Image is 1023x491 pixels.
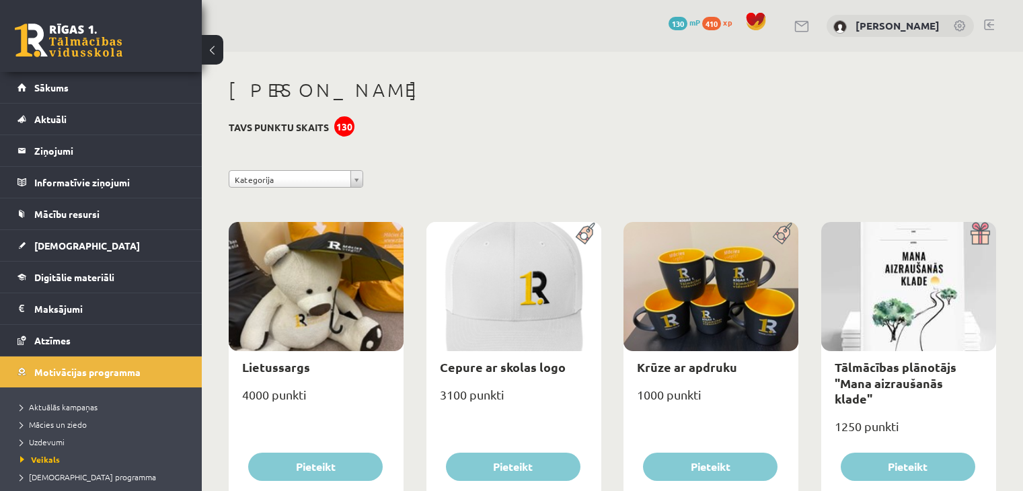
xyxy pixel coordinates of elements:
[669,17,687,30] span: 130
[235,171,345,188] span: Kategorija
[20,453,188,465] a: Veikals
[17,262,185,293] a: Digitālie materiāli
[856,19,940,32] a: [PERSON_NAME]
[17,293,185,324] a: Maksājumi
[34,135,185,166] legend: Ziņojumi
[20,454,60,465] span: Veikals
[17,135,185,166] a: Ziņojumi
[20,437,65,447] span: Uzdevumi
[17,104,185,135] a: Aktuāli
[966,222,996,245] img: Dāvana ar pārsteigumu
[768,222,798,245] img: Populāra prece
[248,453,383,481] button: Pieteikt
[34,271,114,283] span: Digitālie materiāli
[17,72,185,103] a: Sākums
[833,20,847,34] img: Estere Zalcmane
[571,222,601,245] img: Populāra prece
[229,170,363,188] a: Kategorija
[34,334,71,346] span: Atzīmes
[15,24,122,57] a: Rīgas 1. Tālmācības vidusskola
[689,17,700,28] span: mP
[34,293,185,324] legend: Maksājumi
[20,402,98,412] span: Aktuālās kampaņas
[702,17,738,28] a: 410 xp
[643,453,778,481] button: Pieteikt
[34,208,100,220] span: Mācību resursi
[20,436,188,448] a: Uzdevumi
[723,17,732,28] span: xp
[34,81,69,93] span: Sākums
[821,415,996,449] div: 1250 punkti
[20,471,156,482] span: [DEMOGRAPHIC_DATA] programma
[229,383,404,417] div: 4000 punkti
[242,359,310,375] a: Lietussargs
[334,116,354,137] div: 130
[440,359,566,375] a: Cepure ar skolas logo
[446,453,580,481] button: Pieteikt
[20,471,188,483] a: [DEMOGRAPHIC_DATA] programma
[623,383,798,417] div: 1000 punkti
[835,359,956,406] a: Tālmācības plānotājs "Mana aizraušanās klade"
[34,167,185,198] legend: Informatīvie ziņojumi
[702,17,721,30] span: 410
[34,113,67,125] span: Aktuāli
[669,17,700,28] a: 130 mP
[34,239,140,252] span: [DEMOGRAPHIC_DATA]
[17,325,185,356] a: Atzīmes
[426,383,601,417] div: 3100 punkti
[229,122,329,133] h3: Tavs punktu skaits
[34,366,141,378] span: Motivācijas programma
[17,356,185,387] a: Motivācijas programma
[20,418,188,430] a: Mācies un ziedo
[17,167,185,198] a: Informatīvie ziņojumi
[17,198,185,229] a: Mācību resursi
[17,230,185,261] a: [DEMOGRAPHIC_DATA]
[20,401,188,413] a: Aktuālās kampaņas
[637,359,737,375] a: Krūze ar apdruku
[20,419,87,430] span: Mācies un ziedo
[229,79,996,102] h1: [PERSON_NAME]
[841,453,975,481] button: Pieteikt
